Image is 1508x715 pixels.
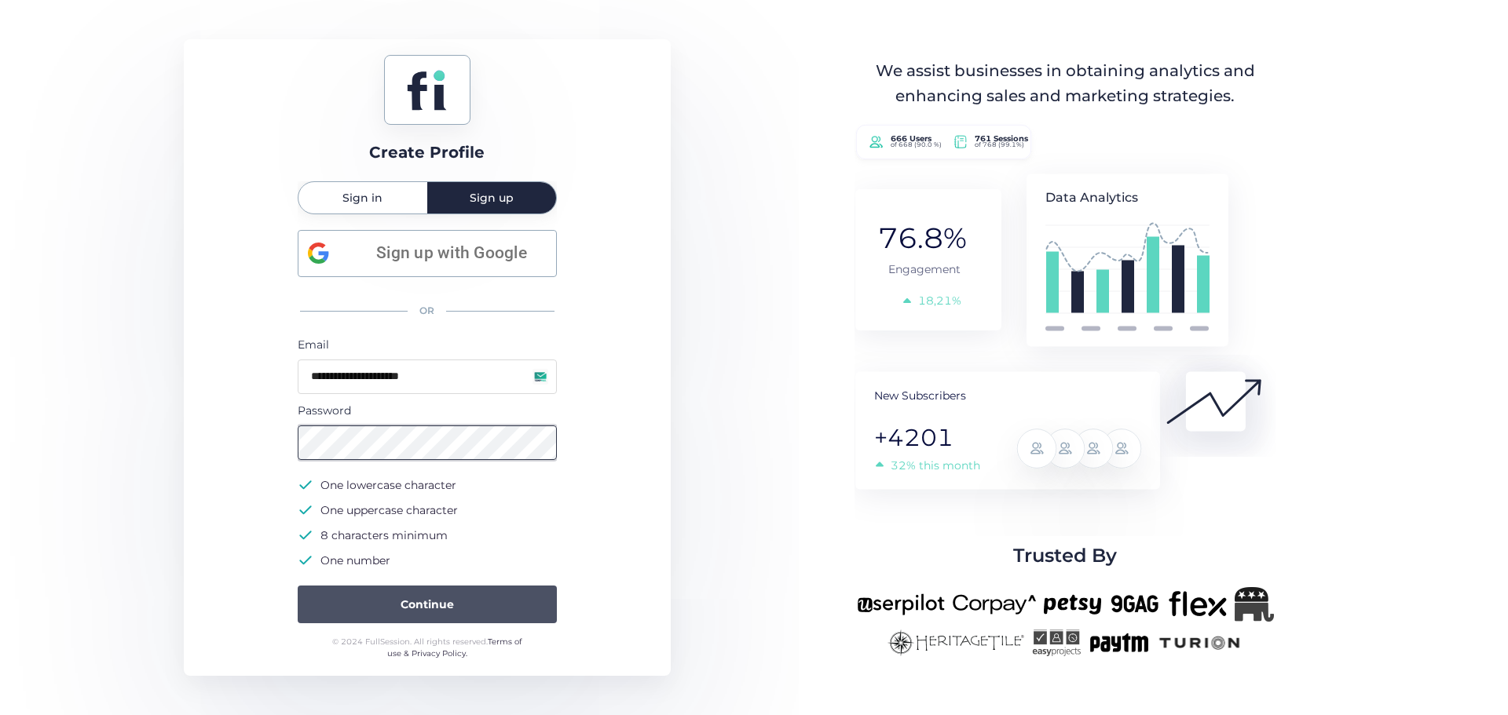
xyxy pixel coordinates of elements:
[858,59,1272,108] div: We assist businesses in obtaining analytics and enhancing sales and marketing strategies.
[888,629,1024,656] img: heritagetile-new.png
[320,476,456,494] div: One lowercase character
[1013,541,1117,571] span: Trusted By
[888,262,961,276] tspan: Engagement
[975,134,1030,144] tspan: 761 Sessions
[1109,587,1161,622] img: 9gag-new.png
[857,587,945,622] img: userpilot-new.png
[298,294,557,328] div: OR
[1169,587,1227,622] img: flex-new.png
[1032,629,1081,656] img: easyprojects-new.png
[891,141,942,149] tspan: of 668 (90.0 %)
[325,636,529,660] div: © 2024 FullSession. All rights reserved.
[975,141,1025,149] tspan: of 768 (99.1%)
[1045,190,1138,205] tspan: Data Analytics
[874,389,966,403] tspan: New Subscribers
[874,423,953,452] tspan: +4201
[298,336,557,353] div: Email
[1089,629,1149,656] img: paytm-new.png
[369,140,485,165] div: Create Profile
[891,458,980,472] tspan: 32% this month
[891,134,932,144] tspan: 666 Users
[320,526,448,545] div: 8 characters minimum
[401,596,454,613] span: Continue
[357,240,547,266] span: Sign up with Google
[470,192,514,203] span: Sign up
[320,501,458,520] div: One uppercase character
[320,551,390,570] div: One number
[1044,587,1101,622] img: petsy-new.png
[918,294,961,308] tspan: 18,21%
[953,587,1036,622] img: corpay-new.png
[298,585,557,623] button: Continue
[879,221,968,255] tspan: 76.8%
[1157,629,1243,656] img: turion-new.png
[298,402,557,419] div: Password
[342,192,382,203] span: Sign in
[1235,587,1274,622] img: Republicanlogo-bw.png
